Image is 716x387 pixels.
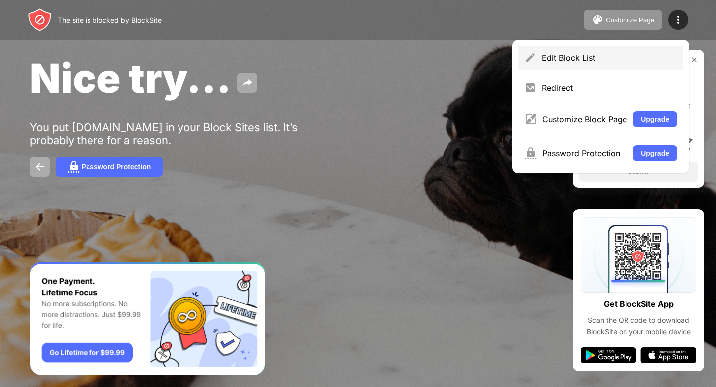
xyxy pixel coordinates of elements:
div: Customize Page [606,16,654,24]
div: Redirect [542,83,677,93]
img: pallet.svg [592,14,604,26]
img: menu-redirect.svg [524,82,536,94]
img: menu-password.svg [524,147,537,159]
img: app-store.svg [640,347,696,363]
img: menu-customize.svg [524,113,537,125]
button: Password Protection [56,157,163,177]
div: Edit Block List [542,53,677,63]
img: password.svg [68,161,80,173]
div: You put [DOMAIN_NAME] in your Block Sites list. It’s probably there for a reason. [30,121,337,147]
div: Get BlockSite App [604,297,674,311]
img: share.svg [241,77,253,89]
img: back.svg [34,161,46,173]
div: The site is blocked by BlockSite [58,16,162,24]
button: Upgrade [633,145,677,161]
button: Customize Page [584,10,662,30]
iframe: Banner [30,262,265,376]
img: rate-us-close.svg [690,56,698,64]
span: Nice try... [30,54,231,102]
div: Password Protection [82,163,151,171]
div: Customize Block Page [542,114,627,124]
img: menu-icon.svg [672,14,684,26]
div: Scan the QR code to download BlockSite on your mobile device [581,315,696,337]
img: google-play.svg [581,347,636,363]
img: qrcode.svg [581,217,696,293]
button: Upgrade [633,111,677,127]
div: Password Protection [542,148,627,158]
img: menu-pencil.svg [524,52,536,64]
img: header-logo.svg [28,8,52,32]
